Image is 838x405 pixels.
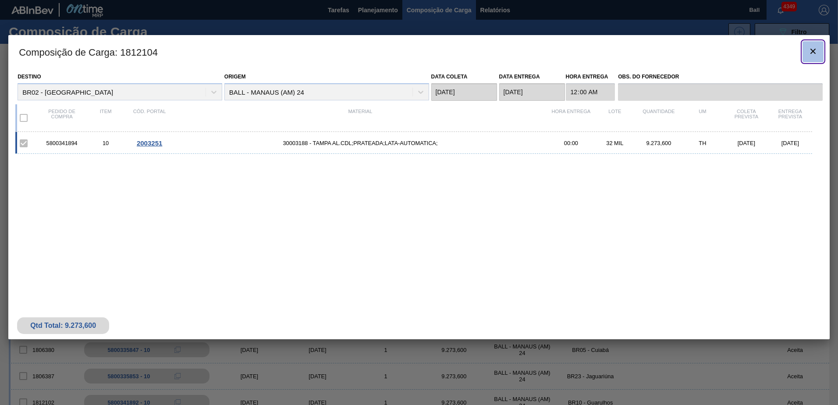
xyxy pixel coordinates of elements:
[40,140,84,146] div: 5800341894
[566,71,615,83] label: Hora Entrega
[549,109,593,127] div: Hora Entrega
[499,74,540,80] label: Data entrega
[724,140,768,146] div: [DATE]
[40,109,84,127] div: Pedido de compra
[128,139,171,147] div: Ir para o Pedido
[768,140,812,146] div: [DATE]
[637,140,681,146] div: 9.273,600
[8,35,830,68] h3: Composição de Carga : 1812104
[171,109,549,127] div: Material
[681,109,724,127] div: UM
[224,74,246,80] label: Origem
[593,140,637,146] div: 32 MIL
[593,109,637,127] div: Lote
[499,83,565,101] input: dd/mm/yyyy
[431,74,468,80] label: Data coleta
[24,322,103,330] div: Qtd Total: 9.273,600
[681,140,724,146] div: TH
[171,140,549,146] span: 30003188 - TAMPA AL.CDL;PRATEADA;LATA-AUTOMATICA;
[128,109,171,127] div: Cód. Portal
[84,140,128,146] div: 10
[637,109,681,127] div: Quantidade
[18,74,41,80] label: Destino
[768,109,812,127] div: Entrega Prevista
[137,139,162,147] span: 2003251
[724,109,768,127] div: Coleta Prevista
[618,71,823,83] label: Obs. do Fornecedor
[549,140,593,146] div: 00:00
[84,109,128,127] div: Item
[431,83,497,101] input: dd/mm/yyyy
